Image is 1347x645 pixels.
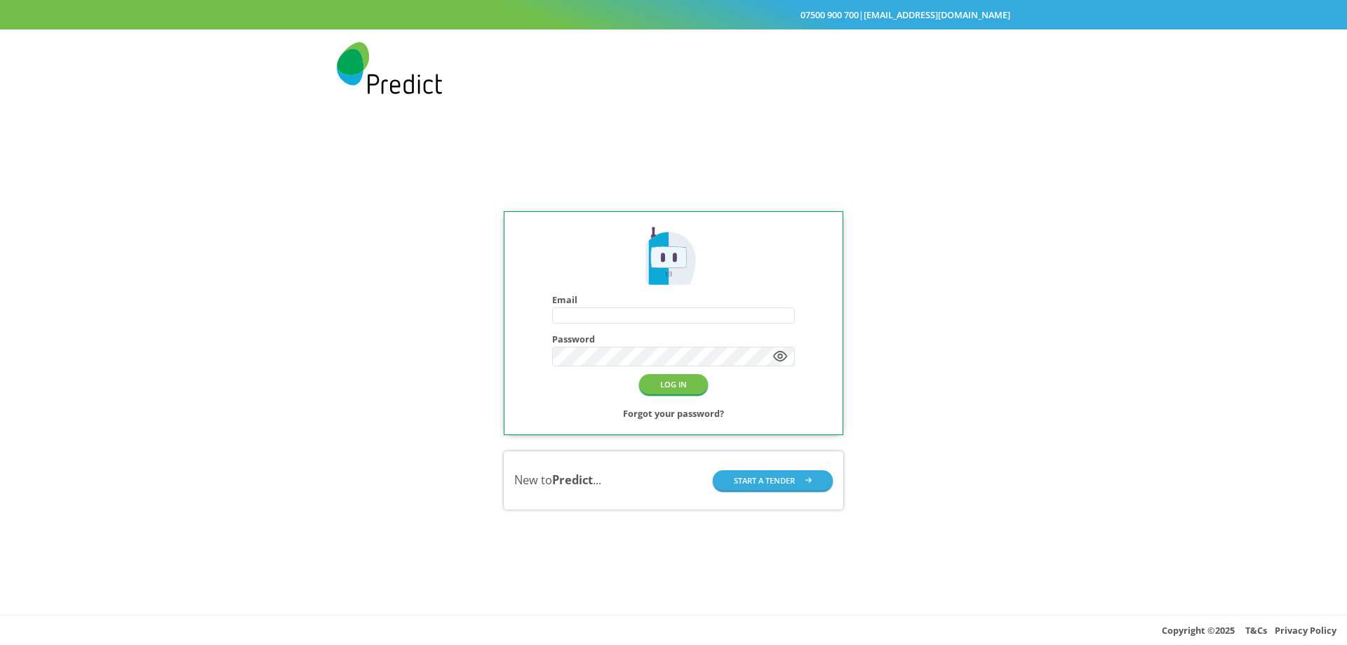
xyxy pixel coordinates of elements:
div: | [337,6,1010,23]
button: LOG IN [639,374,708,394]
h4: Password [552,334,795,345]
a: [EMAIL_ADDRESS][DOMAIN_NAME] [864,8,1010,21]
a: Privacy Policy [1275,624,1336,637]
div: New to ... [514,472,601,488]
button: START A TENDER [713,470,833,491]
img: Predict Mobile [641,225,706,289]
img: Predict Mobile [337,42,442,94]
h4: Email [552,295,795,305]
b: Predict [552,472,593,488]
a: 07500 900 700 [800,8,859,21]
a: T&Cs [1245,624,1267,637]
a: Forgot your password? [623,405,724,422]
